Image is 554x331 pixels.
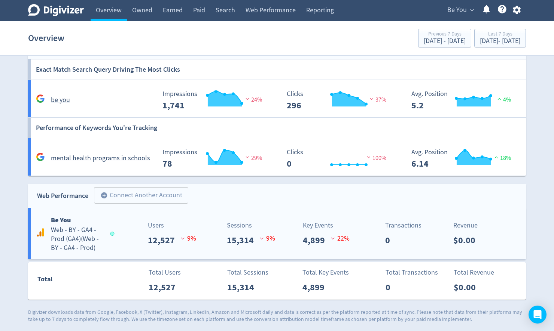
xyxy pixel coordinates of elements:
[408,90,520,110] svg: Avg. Position 5.2
[453,233,481,247] p: $0.00
[244,96,262,103] span: 24%
[227,267,268,278] p: Total Sessions
[227,220,252,231] p: Sessions
[28,80,526,118] a: be you Impressions 1,741 Impressions 1,741 24% Clicks 296 Clicks 296 37% Avg. Position 5.2 Avg. P...
[302,267,349,278] p: Total Key Events
[365,154,372,160] img: negative-performance.svg
[474,29,526,47] button: Last 7 Days[DATE]- [DATE]
[493,154,500,160] img: positive-performance.svg
[28,309,526,323] p: Digivizer downloads data from Google, Facebook, X (Twitter), Instagram, LinkedIn, Amazon and Micr...
[244,96,251,102] img: negative-performance.svg
[418,29,471,47] button: Previous 7 Days[DATE] - [DATE]
[424,31,466,38] div: Previous 7 Days
[36,94,45,103] svg: Google Analytics
[454,267,494,278] p: Total Revenue
[149,281,182,294] p: 12,527
[408,149,520,168] svg: Avg. Position 6.14
[385,220,421,231] p: Transactions
[283,90,395,110] svg: Clicks 296
[227,281,260,294] p: 15,314
[424,38,466,44] div: [DATE] - [DATE]
[368,96,375,102] img: negative-performance.svg
[260,233,275,244] p: 9 %
[148,220,164,231] p: Users
[100,192,108,199] span: add_circle
[36,152,45,161] svg: Google Analytics
[159,90,271,110] svg: Impressions 1,741
[36,59,180,80] h6: Exact Match Search Query Driving The Most Clicks
[447,4,467,16] span: Be You
[365,154,386,162] span: 100%
[302,281,331,294] p: 4,899
[496,96,511,103] span: 4%
[51,226,103,253] h5: Web - BY - GA4 - Prod (GA4) ( Web - BY - GA4 - Prod )
[149,267,181,278] p: Total Users
[159,149,271,168] svg: Impressions 78
[94,187,188,204] button: Connect Another Account
[454,281,482,294] p: $0.00
[386,281,396,294] p: 0
[51,154,150,163] h5: mental health programs in schools
[244,154,251,160] img: negative-performance.svg
[244,154,262,162] span: 29%
[51,216,71,225] b: Be You
[496,96,503,102] img: positive-performance.svg
[529,306,547,324] div: Open Intercom Messenger
[303,233,331,247] p: 4,899
[453,220,478,231] p: Revenue
[445,4,476,16] button: Be You
[480,38,520,44] div: [DATE] - [DATE]
[386,267,438,278] p: Total Transactions
[110,232,117,236] span: Data last synced: 15 Sep 2025, 1:01am (AEST)
[227,233,260,247] p: 15,314
[51,96,70,105] h5: be you
[37,274,111,288] div: Total
[28,26,64,50] h1: Overview
[303,220,333,231] p: Key Events
[331,233,350,244] p: 22 %
[36,118,157,138] h6: Performance of Keywords You're Tracking
[493,154,511,162] span: 18%
[36,228,45,237] svg: Google Analytics
[28,138,526,176] a: mental health programs in schools Impressions 78 Impressions 78 29% Clicks 0 Clicks 0 100% Avg. P...
[37,191,88,201] div: Web Performance
[469,7,475,13] span: expand_more
[283,149,395,168] svg: Clicks 0
[368,96,386,103] span: 37%
[88,188,188,204] a: Connect Another Account
[28,208,526,259] a: Be YouWeb - BY - GA4 - Prod (GA4)(Web - BY - GA4 - Prod)Users12,527 9%Sessions15,314 9%Key Events...
[148,233,181,247] p: 12,527
[480,31,520,38] div: Last 7 Days
[385,233,396,247] p: 0
[181,233,196,244] p: 9 %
